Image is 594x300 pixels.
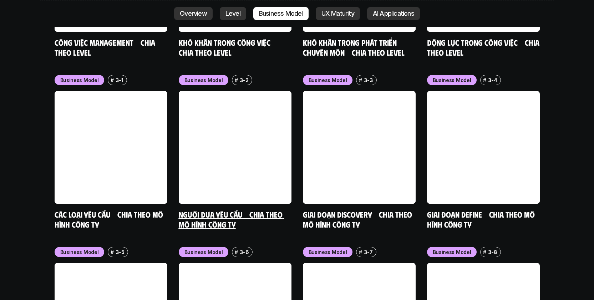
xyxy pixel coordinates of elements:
[433,248,471,256] p: Business Model
[174,7,213,20] a: Overview
[184,248,223,256] p: Business Model
[55,37,157,57] a: Công việc Management - Chia theo level
[116,248,125,256] p: 3-5
[111,77,114,83] h6: #
[364,76,373,84] p: 3-3
[364,248,373,256] p: 3-7
[309,248,347,256] p: Business Model
[240,248,249,256] p: 3-6
[111,249,114,255] h6: #
[303,209,414,229] a: Giai đoạn Discovery - Chia theo mô hình công ty
[483,249,486,255] h6: #
[184,76,223,84] p: Business Model
[235,249,238,255] h6: #
[427,209,537,229] a: Giai đoạn Define - Chia theo mô hình công ty
[60,248,99,256] p: Business Model
[427,37,541,57] a: Động lực trong công việc - Chia theo Level
[309,76,347,84] p: Business Model
[359,77,362,83] h6: #
[303,37,405,57] a: Khó khăn trong phát triển chuyên môn - Chia theo level
[116,76,123,84] p: 3-1
[60,76,99,84] p: Business Model
[55,209,165,229] a: Các loại yêu cầu - Chia theo mô hình công ty
[359,249,362,255] h6: #
[483,77,486,83] h6: #
[235,77,238,83] h6: #
[240,76,249,84] p: 3-2
[433,76,471,84] p: Business Model
[179,37,278,57] a: Khó khăn trong công việc - Chia theo Level
[179,209,284,229] a: Người đưa yêu cầu - Chia theo mô hình công ty
[488,248,497,256] p: 3-8
[488,76,497,84] p: 3-4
